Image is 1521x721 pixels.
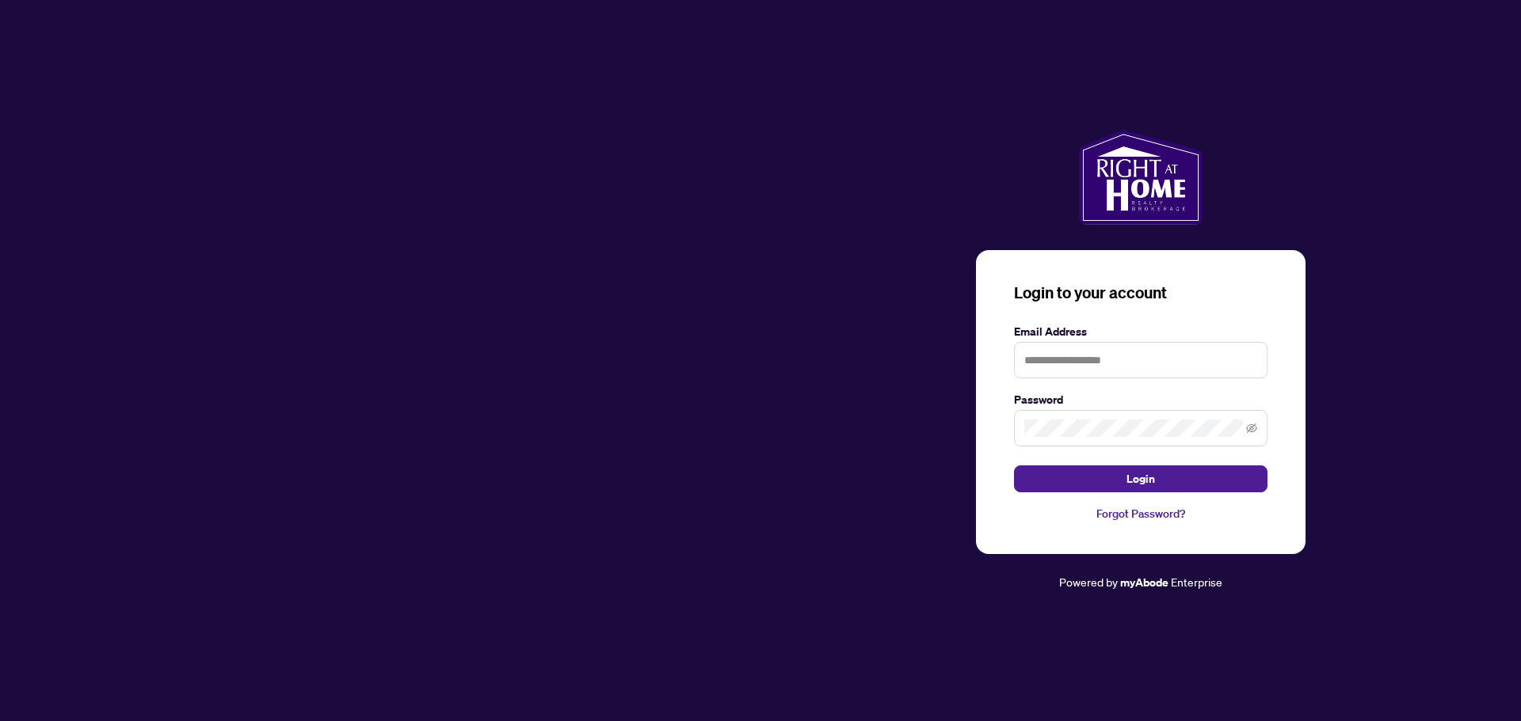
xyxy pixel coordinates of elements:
img: ma-logo [1079,130,1202,225]
span: Login [1126,466,1155,491]
button: Login [1014,465,1267,492]
span: Powered by [1059,575,1118,589]
a: Forgot Password? [1014,505,1267,522]
label: Email Address [1014,323,1267,340]
span: eye-invisible [1246,423,1257,434]
label: Password [1014,391,1267,408]
h3: Login to your account [1014,282,1267,304]
a: myAbode [1120,574,1168,591]
span: Enterprise [1171,575,1222,589]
